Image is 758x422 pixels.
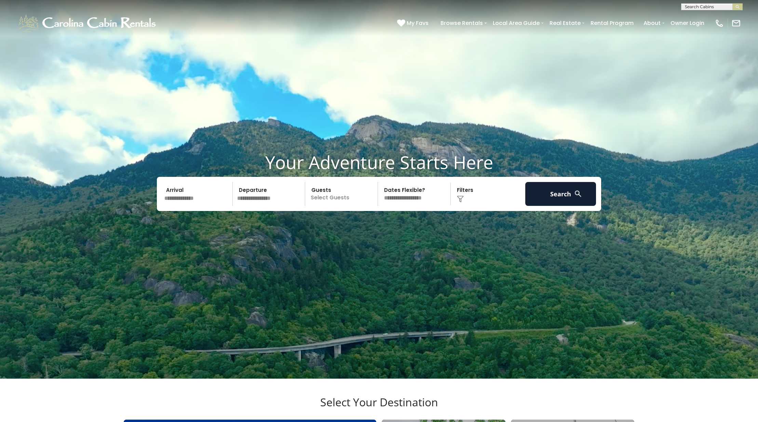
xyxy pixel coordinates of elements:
h3: Select Your Destination [123,396,635,420]
img: filter--v1.png [457,196,464,202]
img: search-regular-white.png [574,189,582,198]
img: White-1-1-2.png [17,13,159,33]
a: My Favs [397,19,430,28]
h1: Your Adventure Starts Here [5,152,753,173]
a: Browse Rentals [437,17,486,29]
img: phone-regular-white.png [715,18,724,28]
a: Local Area Guide [489,17,543,29]
a: Owner Login [667,17,708,29]
p: Select Guests [307,182,378,206]
button: Search [525,182,596,206]
a: About [640,17,664,29]
a: Real Estate [546,17,584,29]
a: Rental Program [587,17,637,29]
span: My Favs [407,19,429,27]
img: mail-regular-white.png [731,18,741,28]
